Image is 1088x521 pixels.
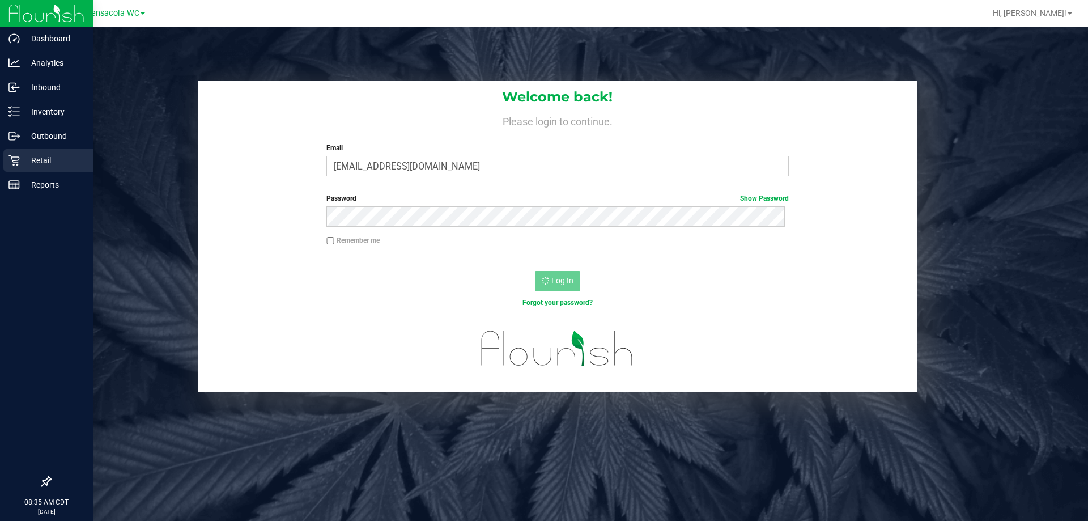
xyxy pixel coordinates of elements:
[8,179,20,190] inline-svg: Reports
[20,81,88,94] p: Inbound
[20,56,88,70] p: Analytics
[522,299,593,307] a: Forgot your password?
[740,194,789,202] a: Show Password
[5,507,88,516] p: [DATE]
[198,90,917,104] h1: Welcome back!
[8,57,20,69] inline-svg: Analytics
[20,154,88,167] p: Retail
[8,130,20,142] inline-svg: Outbound
[8,33,20,44] inline-svg: Dashboard
[8,82,20,93] inline-svg: Inbound
[20,129,88,143] p: Outbound
[8,106,20,117] inline-svg: Inventory
[326,235,380,245] label: Remember me
[326,194,356,202] span: Password
[535,271,580,291] button: Log In
[198,113,917,127] h4: Please login to continue.
[993,9,1066,18] span: Hi, [PERSON_NAME]!
[326,237,334,245] input: Remember me
[467,320,647,378] img: flourish_logo.svg
[326,143,788,153] label: Email
[8,155,20,166] inline-svg: Retail
[20,178,88,192] p: Reports
[20,105,88,118] p: Inventory
[551,276,573,285] span: Log In
[86,9,139,18] span: Pensacola WC
[20,32,88,45] p: Dashboard
[5,497,88,507] p: 08:35 AM CDT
